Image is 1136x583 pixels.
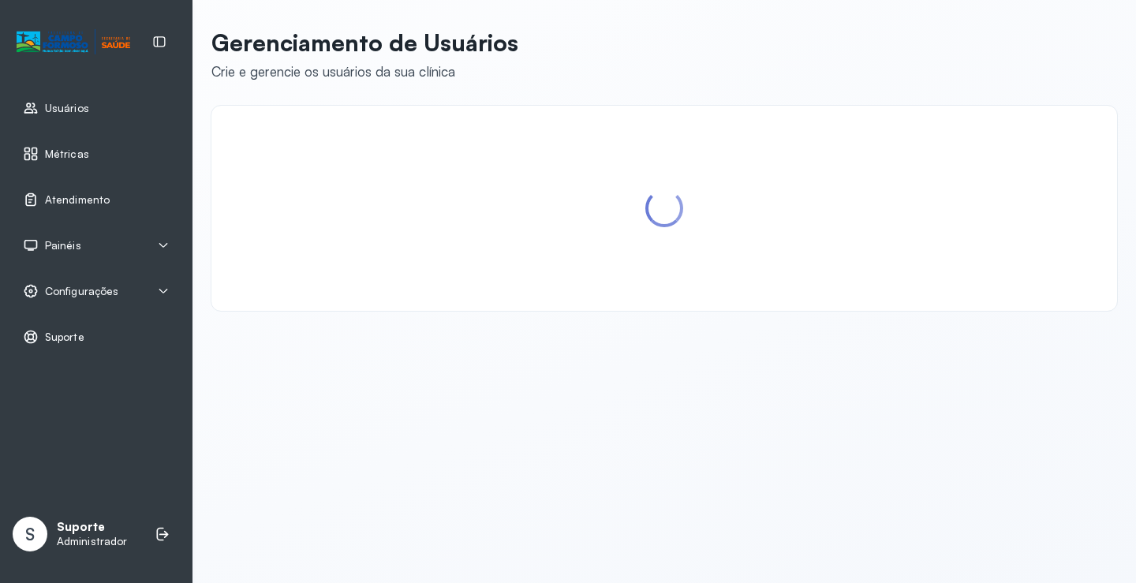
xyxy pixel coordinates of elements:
p: Administrador [57,535,127,548]
span: Configurações [45,285,118,298]
span: Métricas [45,148,89,161]
span: Painéis [45,239,81,252]
img: Logotipo do estabelecimento [17,29,130,55]
span: Usuários [45,102,89,115]
a: Atendimento [23,192,170,207]
a: Usuários [23,100,170,116]
p: Suporte [57,520,127,535]
p: Gerenciamento de Usuários [211,28,518,57]
div: Crie e gerencie os usuários da sua clínica [211,63,518,80]
a: Métricas [23,146,170,162]
span: Atendimento [45,193,110,207]
span: Suporte [45,331,84,344]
